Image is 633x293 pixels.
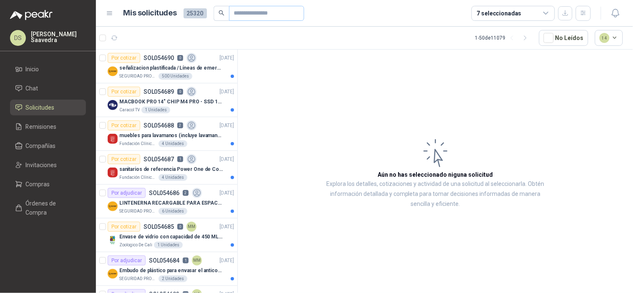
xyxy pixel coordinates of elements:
[159,174,187,181] div: 4 Unidades
[220,223,234,231] p: [DATE]
[108,100,118,110] img: Company Logo
[10,138,86,154] a: Compañías
[108,269,118,279] img: Company Logo
[184,8,207,18] span: 25320
[26,122,57,131] span: Remisiones
[144,156,174,162] p: SOL054687
[108,201,118,211] img: Company Logo
[119,242,152,248] p: Zoologico De Cali
[144,123,174,128] p: SOL054688
[10,10,53,20] img: Logo peakr
[144,224,174,230] p: SOL054685
[96,50,237,83] a: Por cotizarSOL0546900[DATE] Company Logoseñalizacion plastificada / Líneas de emergenciaSEGURIDAD...
[119,233,223,241] p: Envase de vidrio con capacidad de 450 ML – 9X8X8 CM Caja x 12 unidades
[119,107,140,113] p: Caracol TV
[96,83,237,117] a: Por cotizarSOL0546890[DATE] Company LogoMACBOOK PRO 14" CHIP M4 PRO - SSD 1TB RAM 24GBCaracol TV1...
[220,122,234,130] p: [DATE]
[321,179,550,209] p: Explora los detalles, cotizaciones y actividad de una solicitud al seleccionarla. Obtén informaci...
[183,190,189,196] p: 2
[119,165,223,173] p: sanitarios de referencia Power One de Corona
[220,189,234,197] p: [DATE]
[108,120,140,130] div: Por cotizar
[144,89,174,95] p: SOL054689
[159,140,187,147] div: 4 Unidades
[220,155,234,163] p: [DATE]
[378,170,493,179] h3: Aún no has seleccionado niguna solicitud
[108,255,146,265] div: Por adjudicar
[108,188,146,198] div: Por adjudicar
[159,208,187,215] div: 6 Unidades
[149,258,179,263] p: SOL054684
[177,224,183,230] p: 0
[10,119,86,135] a: Remisiones
[108,154,140,164] div: Por cotizar
[96,117,237,151] a: Por cotizarSOL0546882[DATE] Company Logomuebles para lavamanos (incluye lavamanos)Fundación Clíni...
[96,151,237,185] a: Por cotizarSOL0546871[DATE] Company Logosanitarios de referencia Power One de CoronaFundación Clí...
[96,185,237,218] a: Por adjudicarSOL0546862[DATE] Company LogoLINTENERNA RECARGABLE PARA ESPACIOS ABIERTOS 100-120MTS...
[26,199,78,217] span: Órdenes de Compra
[119,267,223,275] p: Embudo de plástico para envasar el anticorrosivo / lubricante
[10,176,86,192] a: Compras
[154,242,183,248] div: 1 Unidades
[141,107,170,113] div: 1 Unidades
[177,89,183,95] p: 0
[220,54,234,62] p: [DATE]
[119,199,223,207] p: LINTENERNA RECARGABLE PARA ESPACIOS ABIERTOS 100-120MTS
[539,30,588,46] button: No Leídos
[108,87,140,97] div: Por cotizar
[108,134,118,144] img: Company Logo
[108,222,140,232] div: Por cotizar
[219,10,224,16] span: search
[119,98,223,106] p: MACBOOK PRO 14" CHIP M4 PRO - SSD 1TB RAM 24GB
[119,275,157,282] p: SEGURIDAD PROVISER LTDA
[10,30,26,46] div: DS
[119,174,157,181] p: Fundación Clínica Shaio
[220,257,234,265] p: [DATE]
[26,141,56,150] span: Compañías
[119,132,223,140] p: muebles para lavamanos (incluye lavamanos)
[159,275,187,282] div: 2 Unidades
[108,53,140,63] div: Por cotizar
[183,258,189,263] p: 1
[149,190,179,196] p: SOL054686
[26,65,39,74] span: Inicio
[10,61,86,77] a: Inicio
[177,55,183,61] p: 0
[177,156,183,162] p: 1
[10,195,86,220] a: Órdenes de Compra
[119,64,223,72] p: señalizacion plastificada / Líneas de emergencia
[595,30,623,46] button: 14
[477,9,522,18] div: 7 seleccionadas
[10,80,86,96] a: Chat
[96,252,237,286] a: Por adjudicarSOL0546841MM[DATE] Company LogoEmbudo de plástico para envasar el anticorrosivo / lu...
[475,31,532,45] div: 1 - 50 de 11079
[108,66,118,76] img: Company Logo
[159,73,192,80] div: 500 Unidades
[144,55,174,61] p: SOL054690
[124,7,177,19] h1: Mis solicitudes
[26,180,50,189] span: Compras
[96,218,237,252] a: Por cotizarSOL0546850MM[DATE] Company LogoEnvase de vidrio con capacidad de 450 ML – 9X8X8 CM Caj...
[10,157,86,173] a: Invitaciones
[177,123,183,128] p: 2
[119,208,157,215] p: SEGURIDAD PROVISER LTDA
[108,168,118,178] img: Company Logo
[26,103,55,112] span: Solicitudes
[10,100,86,115] a: Solicitudes
[119,140,157,147] p: Fundación Clínica Shaio
[187,222,197,232] div: MM
[31,31,86,43] p: [PERSON_NAME] Saavedra
[26,160,57,170] span: Invitaciones
[119,73,157,80] p: SEGURIDAD PROVISER LTDA
[108,235,118,245] img: Company Logo
[220,88,234,96] p: [DATE]
[192,255,202,265] div: MM
[26,84,38,93] span: Chat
